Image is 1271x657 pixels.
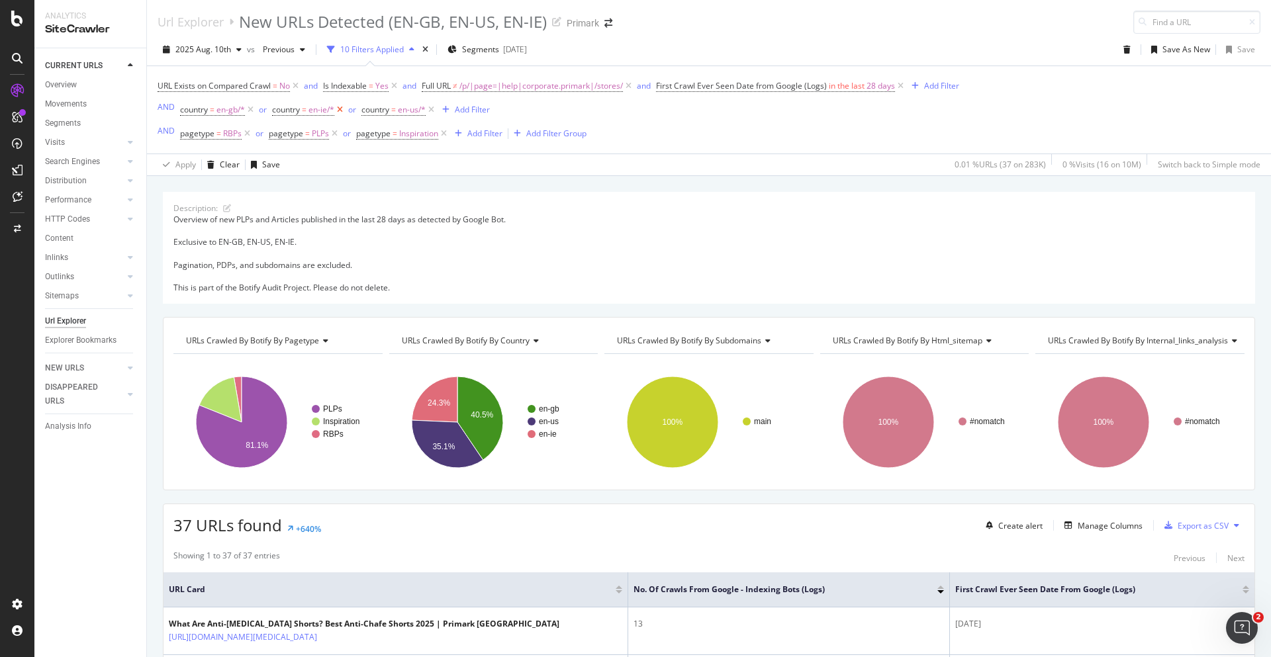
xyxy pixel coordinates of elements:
[262,159,280,170] div: Save
[173,365,381,480] svg: A chart.
[391,104,396,115] span: =
[399,124,438,143] span: Inspiration
[955,584,1223,595] span: First Crawl Ever Seen Date from Google (Logs)
[459,77,623,95] span: /p/|page=|help|corporate.primark|/stores/
[343,127,351,140] button: or
[361,104,389,115] span: country
[1045,330,1248,351] h4: URLs Crawled By Botify By internal_links_analysis
[269,128,303,139] span: pagetype
[21,433,31,444] button: Emoji picker
[304,79,318,92] button: and
[45,212,90,226] div: HTTP Codes
[45,22,136,37] div: SiteCrawler
[247,44,258,55] span: vs
[45,232,137,245] a: Content
[56,7,77,28] img: Profile image for Renaud
[186,335,319,346] span: URLs Crawled By Botify By pagetype
[614,330,802,351] h4: URLs Crawled By Botify By subdomains
[998,520,1043,531] div: Create alert
[398,101,426,119] span: en-us/*
[1133,11,1260,34] input: Find a URL
[45,270,74,284] div: Outlinks
[158,39,247,60] button: 2025 Aug. 10th
[246,154,280,175] button: Save
[45,212,124,226] a: HTTP Codes
[45,419,137,433] a: Analysis Info
[453,80,457,91] span: ≠
[1059,517,1143,533] button: Manage Columns
[296,523,321,535] div: +640%
[442,39,532,60] button: Segments[DATE]
[1146,39,1210,60] button: Save As New
[232,5,256,29] div: Close
[256,127,263,140] button: or
[1162,44,1210,55] div: Save As New
[259,104,267,115] div: or
[829,80,865,91] span: in the last
[302,104,306,115] span: =
[1237,44,1255,55] div: Save
[45,116,81,130] div: Segments
[45,333,117,347] div: Explorer Bookmarks
[74,381,85,392] img: Profile image for Renaud
[11,182,217,224] div: Oops, something went wrong. I'll route you to the team.
[258,39,310,60] button: Previous
[158,15,224,29] div: Url Explorer
[343,128,351,139] div: or
[45,59,103,73] div: CURRENT URLS
[1227,550,1245,566] button: Next
[604,365,812,480] div: A chart.
[180,128,214,139] span: pagetype
[1174,550,1205,566] button: Previous
[348,104,356,115] div: or
[1221,39,1255,60] button: Save
[216,101,245,119] span: en-gb/*
[45,314,137,328] a: Url Explorer
[82,381,93,392] div: Profile image for Emma
[45,232,73,245] div: Content
[1174,552,1205,564] div: Previous
[101,13,132,22] h1: Botify
[220,159,240,170] div: Clear
[239,11,547,33] div: New URLs Detected (EN-GB, EN-US, EN-IE)
[169,631,317,644] a: [URL][DOMAIN_NAME][MEDICAL_DATA]
[256,128,263,139] div: or
[323,404,342,414] text: PLPs
[11,226,217,267] div: The team will get back to you on this. Botify typically replies in under 2h.Customer Support • 46...
[11,406,254,428] textarea: Message…
[45,174,124,188] a: Distribution
[58,112,244,163] div: Custom Dashboard isn't working properly. Contains error 'an unexpected error has occurred. If the...
[38,7,59,28] img: Profile image for Jenny
[432,442,455,451] text: 35.1%
[754,417,771,426] text: main
[45,59,124,73] a: CURRENT URLS
[259,103,267,116] button: or
[1094,417,1114,427] text: 100%
[227,428,248,449] button: Send a message…
[169,618,559,630] div: What Are Anti-[MEDICAL_DATA] Shorts? Best Anti-Chafe Shorts 2025 | Primark [GEOGRAPHIC_DATA]
[66,381,77,392] img: Profile image for Jenny
[48,104,254,171] div: Custom Dashboard isn't working properly. Contains error 'an unexpected error has occurred. If the...
[637,79,651,92] button: and
[1185,417,1220,426] text: #nomatch
[175,159,196,170] div: Apply
[223,124,242,143] span: RBPs
[322,39,420,60] button: 10 Filters Applied
[207,5,232,30] button: Home
[1226,612,1258,644] iframe: Intercom live chat
[539,417,559,426] text: en-us
[308,101,334,119] span: en-ie/*
[369,80,373,91] span: =
[45,270,124,284] a: Outlinks
[393,128,397,139] span: =
[210,104,214,115] span: =
[11,182,254,225] div: Customer Support says…
[508,126,587,142] button: Add Filter Group
[617,335,761,346] span: URLs Crawled By Botify By subdomains
[656,80,827,91] span: First Crawl Ever Seen Date from Google (Logs)
[1227,552,1245,564] div: Next
[340,44,404,55] div: 10 Filters Applied
[389,365,596,480] svg: A chart.
[45,289,79,303] div: Sitemaps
